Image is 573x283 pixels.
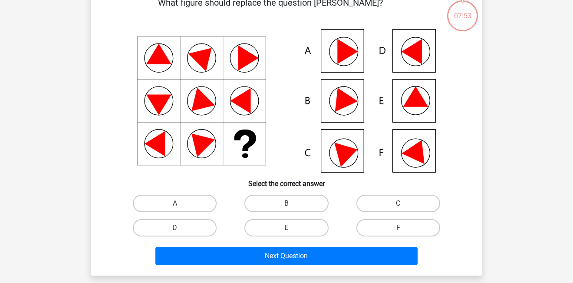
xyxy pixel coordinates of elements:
[155,247,418,265] button: Next Question
[244,219,328,236] label: E
[133,195,217,212] label: A
[133,219,217,236] label: D
[105,173,468,188] h6: Select the correct answer
[356,219,440,236] label: F
[244,195,328,212] label: B
[356,195,440,212] label: C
